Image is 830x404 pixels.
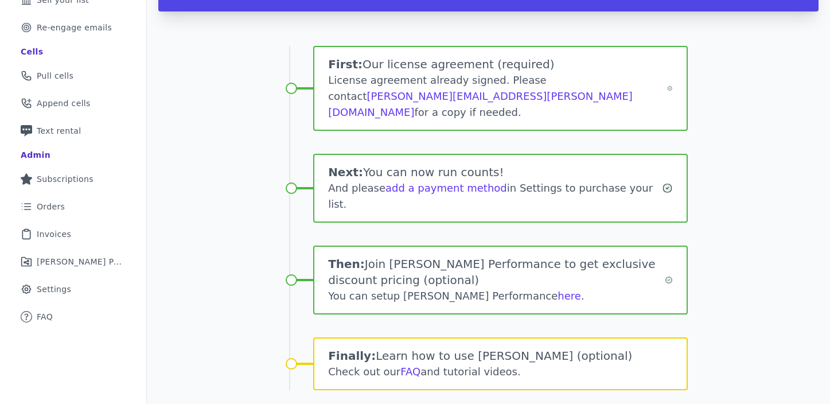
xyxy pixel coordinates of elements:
a: Orders [9,194,137,219]
span: Settings [37,283,71,295]
a: [PERSON_NAME] Performance [9,249,137,274]
div: Admin [21,149,50,161]
a: Text rental [9,118,137,143]
div: Check out our and tutorial videos. [328,364,673,380]
a: Append cells [9,91,137,116]
a: Re-engage emails [9,15,137,40]
a: Settings [9,277,137,302]
a: here [558,290,581,302]
span: Orders [37,201,65,212]
a: FAQ [9,304,137,329]
h1: Our license agreement (required) [328,56,667,72]
span: Append cells [37,98,91,109]
div: You can setup [PERSON_NAME] Performance . [328,288,665,304]
div: Cells [21,46,43,57]
span: Pull cells [37,70,73,81]
span: First: [328,57,363,71]
span: Subscriptions [37,173,93,185]
h1: Learn how to use [PERSON_NAME] (optional) [328,348,673,364]
a: [PERSON_NAME][EMAIL_ADDRESS][PERSON_NAME][DOMAIN_NAME] [328,90,633,118]
a: Subscriptions [9,166,137,192]
a: add a payment method [385,182,507,194]
span: Then: [328,257,365,271]
h1: Join [PERSON_NAME] Performance to get exclusive discount pricing (optional) [328,256,665,288]
span: Next: [328,165,363,179]
span: FAQ [37,311,53,323]
a: Pull cells [9,63,137,88]
a: Invoices [9,222,137,247]
span: Re-engage emails [37,22,112,33]
span: Text rental [37,125,81,137]
div: License agreement already signed. Please contact for a copy if needed. [328,72,667,121]
h1: You can now run counts! [328,164,661,180]
span: Invoices [37,228,71,240]
span: Finally: [328,349,376,363]
a: FAQ [400,366,420,378]
div: And please in Settings to purchase your list. [328,180,661,212]
span: [PERSON_NAME] Performance [37,256,123,267]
